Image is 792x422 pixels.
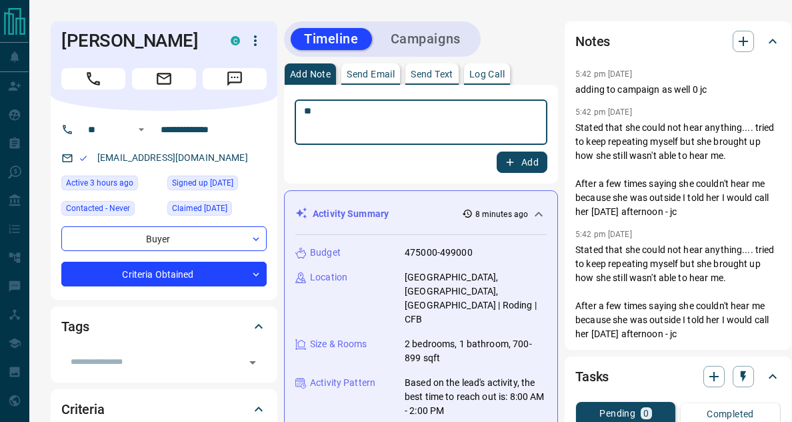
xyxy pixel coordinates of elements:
[575,83,781,97] p: adding to campaign as well 0 jc
[61,176,161,194] div: Mon Aug 18 2025
[66,176,133,190] span: Active 3 hours ago
[575,243,781,341] p: Stated that she could not hear anything.... tried to keep repeating myself but she brought up how...
[310,270,347,284] p: Location
[66,202,130,215] span: Contacted - Never
[469,69,505,79] p: Log Call
[172,176,233,190] span: Signed up [DATE]
[405,337,547,365] p: 2 bedrooms, 1 bathroom, 700-899 sqft
[575,108,632,117] p: 5:42 pm [DATE]
[599,409,635,418] p: Pending
[405,270,547,327] p: [GEOGRAPHIC_DATA], [GEOGRAPHIC_DATA], [GEOGRAPHIC_DATA] | Roding | CFB
[707,409,754,419] p: Completed
[290,69,331,79] p: Add Note
[643,409,649,418] p: 0
[405,246,473,260] p: 475000-499000
[575,121,781,219] p: Stated that she could not hear anything.... tried to keep repeating myself but she brought up how...
[203,68,267,89] span: Message
[405,376,547,418] p: Based on the lead's activity, the best time to reach out is: 8:00 AM - 2:00 PM
[243,353,262,372] button: Open
[295,202,547,226] div: Activity Summary8 minutes ago
[313,207,389,221] p: Activity Summary
[172,202,227,215] span: Claimed [DATE]
[575,230,632,239] p: 5:42 pm [DATE]
[167,201,267,220] div: Wed Mar 19 2025
[167,176,267,194] div: Mon Mar 10 2025
[575,25,781,57] div: Notes
[79,154,88,163] svg: Email Valid
[411,69,453,79] p: Send Text
[310,246,341,260] p: Budget
[310,337,367,351] p: Size & Rooms
[347,69,395,79] p: Send Email
[475,208,528,220] p: 8 minutes ago
[61,226,267,251] div: Buyer
[133,122,149,138] button: Open
[61,68,125,89] span: Call
[575,361,781,393] div: Tasks
[497,152,547,173] button: Add
[132,68,196,89] span: Email
[291,28,372,50] button: Timeline
[575,69,632,79] p: 5:42 pm [DATE]
[97,152,248,163] a: [EMAIL_ADDRESS][DOMAIN_NAME]
[575,31,610,52] h2: Notes
[310,376,375,390] p: Activity Pattern
[61,399,105,420] h2: Criteria
[61,310,267,343] div: Tags
[61,262,267,286] div: Criteria Obtained
[231,36,240,45] div: condos.ca
[377,28,474,50] button: Campaigns
[61,30,211,51] h1: [PERSON_NAME]
[61,316,89,337] h2: Tags
[575,366,609,387] h2: Tasks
